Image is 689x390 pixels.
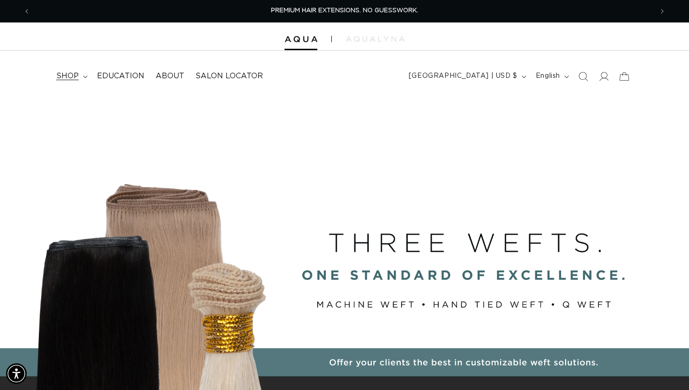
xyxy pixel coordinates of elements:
span: English [536,71,560,81]
img: aqualyna.com [346,36,404,42]
a: Education [91,66,150,87]
img: Aqua Hair Extensions [285,36,317,43]
a: About [150,66,190,87]
span: Education [97,71,144,81]
iframe: Chat Widget [642,345,689,390]
button: [GEOGRAPHIC_DATA] | USD $ [403,67,530,85]
button: Previous announcement [16,2,37,20]
a: Salon Locator [190,66,269,87]
button: English [530,67,573,85]
div: Accessibility Menu [6,363,27,384]
summary: shop [51,66,91,87]
span: Salon Locator [195,71,263,81]
span: About [156,71,184,81]
button: Next announcement [652,2,673,20]
summary: Search [573,66,593,87]
span: PREMIUM HAIR EXTENSIONS. NO GUESSWORK. [271,7,418,14]
span: shop [56,71,79,81]
span: [GEOGRAPHIC_DATA] | USD $ [409,71,517,81]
